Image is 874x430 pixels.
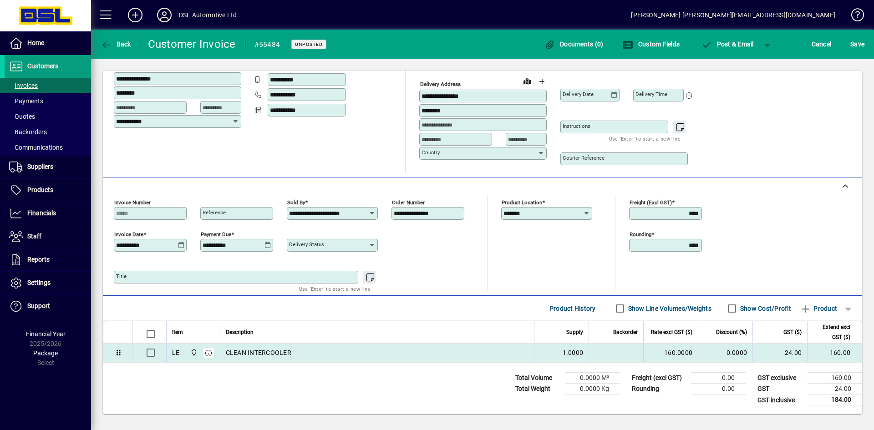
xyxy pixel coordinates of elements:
span: Package [33,349,58,357]
td: 0.0000 Kg [565,384,620,395]
button: Product [796,300,842,317]
a: View on map [520,74,534,88]
mat-hint: Use 'Enter' to start a new line [609,133,681,144]
a: Suppliers [5,156,91,178]
td: GST inclusive [753,395,808,406]
a: Support [5,295,91,318]
a: Reports [5,248,91,271]
a: Quotes [5,109,91,124]
label: Show Line Volumes/Weights [626,304,711,313]
mat-label: Product location [502,199,542,206]
button: Product History [546,300,600,317]
span: Products [27,186,53,193]
mat-label: Reference [203,209,226,216]
button: Add [121,7,150,23]
td: 160.00 [807,344,862,362]
span: Documents (0) [544,40,604,48]
span: Support [27,302,50,309]
span: Product History [549,301,596,316]
span: ost & Email [701,40,754,48]
a: Knowledge Base [844,2,863,31]
td: Rounding [627,384,691,395]
div: Customer Invoice [148,37,236,51]
mat-label: Rounding [630,231,651,238]
span: Back [101,40,131,48]
td: GST [753,384,808,395]
div: LE [172,348,180,357]
mat-label: Freight (excl GST) [630,199,672,206]
span: Backorder [613,327,638,337]
span: Payments [9,97,43,105]
mat-label: Courier Reference [563,155,605,161]
span: Home [27,39,44,46]
mat-label: Delivery status [289,241,324,248]
mat-label: Invoice date [114,231,143,238]
button: Post & Email [696,36,758,52]
td: 0.00 [691,373,746,384]
a: Staff [5,225,91,248]
span: Staff [27,233,41,240]
td: Total Weight [511,384,565,395]
span: Central [188,348,198,358]
mat-label: Instructions [563,123,590,129]
span: Unposted [295,41,323,47]
button: Choose address [534,74,549,89]
label: Show Cost/Profit [738,304,791,313]
span: Supply [566,327,583,337]
mat-label: Delivery date [563,91,594,97]
span: S [850,40,854,48]
span: Custom Fields [622,40,680,48]
button: Cancel [809,36,834,52]
span: Settings [27,279,51,286]
mat-label: Invoice number [114,199,151,206]
a: Backorders [5,124,91,140]
span: Suppliers [27,163,53,170]
span: ave [850,37,864,51]
td: Freight (excl GST) [627,373,691,384]
mat-label: Payment due [201,231,231,238]
a: Payments [5,93,91,109]
span: Customers [27,62,58,70]
button: Custom Fields [620,36,682,52]
td: 24.00 [808,384,862,395]
a: Settings [5,272,91,294]
span: Invoices [9,82,38,89]
span: CLEAN INTERCOOLER [226,348,291,357]
a: Products [5,179,91,202]
td: 160.00 [808,373,862,384]
span: Extend excl GST ($) [813,322,850,342]
mat-hint: Use 'Enter' to start a new line [299,283,371,294]
span: Quotes [9,113,35,120]
span: Description [226,327,254,337]
span: Cancel [812,37,832,51]
button: Documents (0) [542,36,606,52]
mat-label: Sold by [287,199,305,206]
span: GST ($) [783,327,802,337]
button: Save [848,36,867,52]
div: [PERSON_NAME] [PERSON_NAME][EMAIL_ADDRESS][DOMAIN_NAME] [631,8,835,22]
span: 1.0000 [563,348,584,357]
td: 24.00 [752,344,807,362]
mat-label: Order number [392,199,425,206]
a: Home [5,32,91,55]
td: Total Volume [511,373,565,384]
mat-label: Country [422,149,440,156]
div: #55484 [254,37,280,52]
mat-label: Delivery time [635,91,667,97]
td: 184.00 [808,395,862,406]
button: Back [98,36,133,52]
a: Communications [5,140,91,155]
span: Rate excl GST ($) [651,327,692,337]
td: 0.0000 M³ [565,373,620,384]
span: Financial Year [26,330,66,338]
button: Profile [150,7,179,23]
td: GST exclusive [753,373,808,384]
a: Invoices [5,78,91,93]
span: Communications [9,144,63,151]
span: Reports [27,256,50,263]
mat-label: Title [116,273,127,279]
a: Financials [5,202,91,225]
span: Discount (%) [716,327,747,337]
app-page-header-button: Back [91,36,141,52]
span: Financials [27,209,56,217]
